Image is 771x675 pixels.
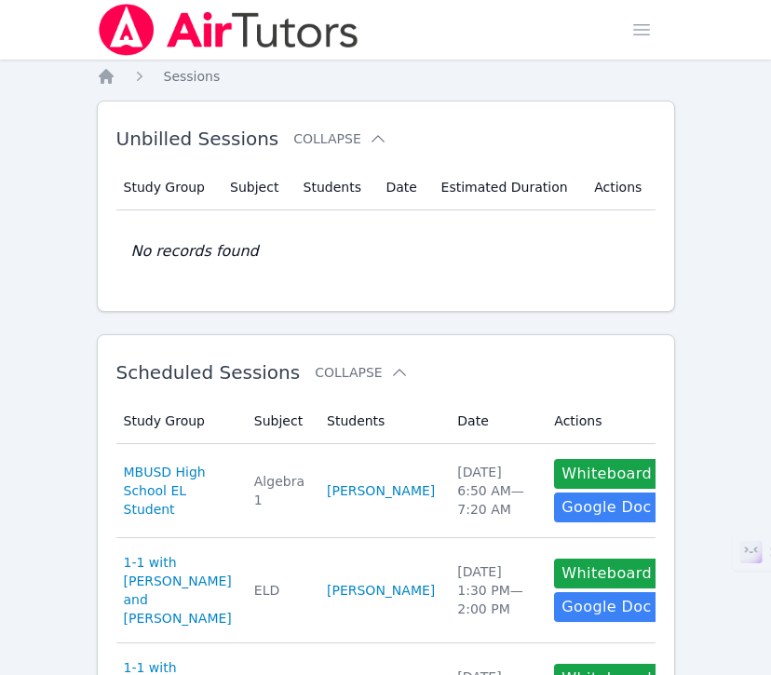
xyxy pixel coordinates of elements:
tr: 1-1 with [PERSON_NAME] and [PERSON_NAME]ELD[PERSON_NAME][DATE]1:30 PM—2:00 PMWhiteboardGoogle Doc [116,538,671,643]
th: Students [316,398,446,444]
div: ELD [254,581,304,600]
th: Study Group [116,165,220,210]
div: Algebra 1 [254,472,304,509]
th: Date [446,398,543,444]
span: Unbilled Sessions [116,128,279,150]
img: Air Tutors [97,4,360,56]
th: Date [374,165,429,210]
button: Collapse [315,363,408,382]
button: Collapse [293,129,386,148]
th: Students [292,165,375,210]
nav: Breadcrumb [97,67,675,86]
a: Sessions [164,67,221,86]
th: Actions [543,398,670,444]
div: [DATE] 6:50 AM — 7:20 AM [457,463,532,519]
th: Study Group [116,398,243,444]
a: [PERSON_NAME] [327,581,435,600]
button: Whiteboard [554,459,659,489]
a: MBUSD High School EL Student [124,463,232,519]
th: Estimated Duration [430,165,584,210]
a: Google Doc [554,493,658,522]
th: Actions [583,165,655,210]
button: Whiteboard [554,559,659,588]
a: [PERSON_NAME] [327,481,435,500]
th: Subject [219,165,292,210]
th: Subject [243,398,316,444]
div: [DATE] 1:30 PM — 2:00 PM [457,562,532,618]
span: Sessions [164,69,221,84]
a: Google Doc [554,592,658,622]
td: No records found [116,210,656,292]
tr: MBUSD High School EL StudentAlgebra 1[PERSON_NAME][DATE]6:50 AM—7:20 AMWhiteboardGoogle Doc [116,444,671,538]
a: 1-1 with [PERSON_NAME] and [PERSON_NAME] [124,553,232,628]
span: Scheduled Sessions [116,361,301,384]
